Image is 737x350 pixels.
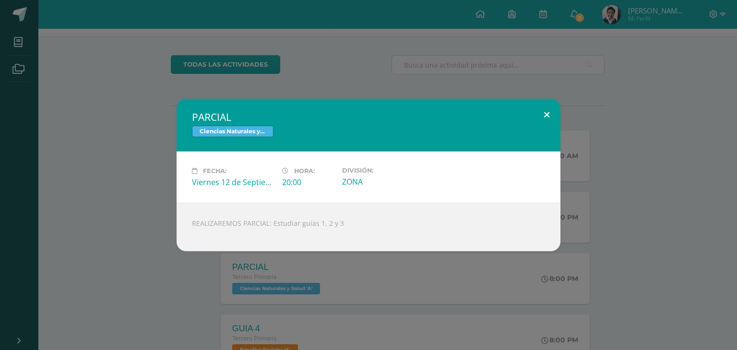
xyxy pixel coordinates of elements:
label: División: [342,167,425,174]
div: REALIZAREMOS PARCIAL: Estudiar guías 1, 2 y 3 [177,203,560,251]
span: Hora: [294,167,315,175]
button: Close (Esc) [533,99,560,131]
span: Fecha: [203,167,226,175]
div: Viernes 12 de Septiembre [192,177,274,187]
div: 20:00 [282,177,334,187]
span: Ciencias Naturales y Salud [192,126,273,137]
h2: PARCIAL [192,110,545,124]
div: ZONA [342,176,425,187]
